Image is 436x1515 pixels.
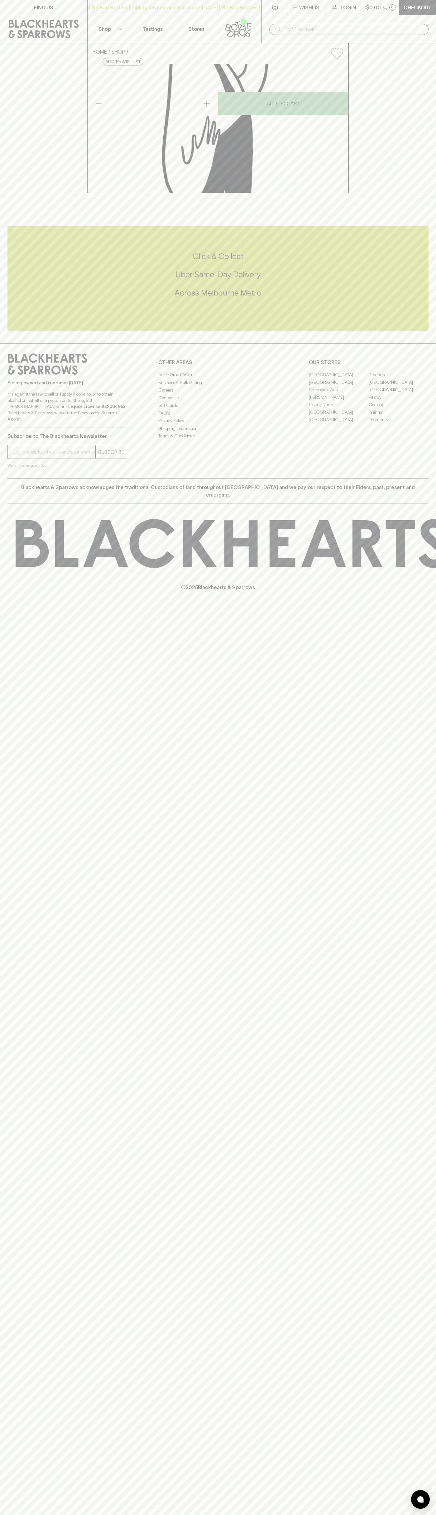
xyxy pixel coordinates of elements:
a: [PERSON_NAME] [309,393,369,401]
a: Careers [158,387,278,394]
a: Contact Us [158,394,278,402]
p: Blackhearts & Sparrows acknowledges the traditional Custodians of land throughout [GEOGRAPHIC_DAT... [12,483,424,498]
a: Geelong [369,401,429,408]
button: ADD TO CART [218,92,348,115]
img: Fonseca Late Bottled Vintage 2018 750ml [88,64,348,193]
h5: Uber Same-Day Delivery [7,269,429,280]
div: Call to action block [7,226,429,331]
a: Shipping Information [158,425,278,432]
p: Subscribe to The Blackhearts Newsletter [7,432,127,440]
a: [GEOGRAPHIC_DATA] [309,371,369,378]
p: Wishlist [299,4,323,11]
img: bubble-icon [417,1496,424,1503]
a: Business & Bulk Gifting [158,379,278,386]
p: 0 [391,6,394,9]
a: [GEOGRAPHIC_DATA] [369,386,429,393]
p: Stores [188,25,204,33]
p: Login [341,4,356,11]
a: Bottle Drop FAQ's [158,371,278,379]
p: Checkout [404,4,432,11]
a: Prahran [369,408,429,416]
p: Sibling owned and run since [DATE] [7,380,127,386]
p: OTHER AREAS [158,358,278,366]
p: It is against the law to sell or supply alcohol to, or to obtain alcohol on behalf of a person un... [7,391,127,422]
p: Shop [98,25,111,33]
p: Tastings [143,25,163,33]
a: [GEOGRAPHIC_DATA] [309,378,369,386]
button: Add to wishlist [103,58,143,65]
a: Braddon [369,371,429,378]
strong: Liquor License #32064953 [68,404,126,409]
p: OUR STORES [309,358,429,366]
h5: Across Melbourne Metro [7,288,429,298]
button: Add to wishlist [328,46,346,61]
button: Shop [88,15,131,43]
a: Gift Cards [158,402,278,409]
a: [GEOGRAPHIC_DATA] [309,416,369,423]
a: [GEOGRAPHIC_DATA] [369,378,429,386]
input: e.g. jane@blackheartsandsparrows.com.au [12,447,95,457]
input: Try "Pinot noir" [284,24,424,34]
a: Brunswick West [309,386,369,393]
a: Fitzroy [369,393,429,401]
h5: Click & Collect [7,251,429,262]
a: FAQ's [158,409,278,417]
a: Thornbury [369,416,429,423]
p: We will never spam you [7,462,127,469]
a: HOME [93,49,107,55]
p: ADD TO CART [267,100,300,107]
a: Fitzroy North [309,401,369,408]
a: Privacy Policy [158,417,278,425]
a: SHOP [112,49,125,55]
a: Terms & Conditions [158,432,278,440]
a: [GEOGRAPHIC_DATA] [309,408,369,416]
button: SUBSCRIBE [96,445,127,459]
p: $0.00 [366,4,381,11]
p: FIND US [34,4,53,11]
a: Tastings [131,15,175,43]
p: SUBSCRIBE [98,448,124,456]
a: Stores [175,15,218,43]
